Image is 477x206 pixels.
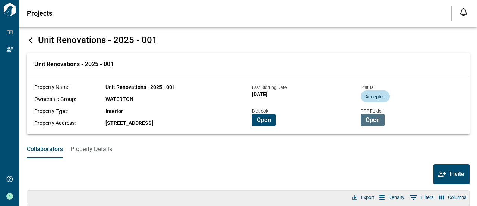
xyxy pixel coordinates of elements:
[34,84,70,90] span: Property Name:
[257,116,271,124] span: Open
[34,61,114,68] span: Unit Renovations - 2025 - 001
[408,191,436,203] button: Show filters
[361,114,385,126] button: Open
[27,10,52,17] span: Projects
[252,116,276,123] a: Open
[105,120,153,126] span: [STREET_ADDRESS]
[366,116,380,124] span: Open
[70,145,112,153] span: Property Details
[361,85,373,90] span: Status
[458,6,470,18] button: Open notification feed
[105,84,175,90] span: Unit Renovations - 2025 - 001
[252,114,276,126] button: Open
[19,140,477,158] div: base tabs
[105,96,133,102] span: WATERTON
[437,193,468,202] button: Select columns
[361,108,383,114] span: RFP Folder
[361,116,385,123] a: Open
[449,170,464,178] span: Invite
[252,108,268,114] span: Bidbook
[34,108,68,114] span: Property Type:
[350,193,376,202] button: Export
[105,108,123,114] span: Interior
[34,96,76,102] span: Ownership Group:
[27,145,63,153] span: Collaborators
[38,35,157,45] span: Unit Renovations - 2025 - 001
[361,94,390,99] span: Accepted
[433,164,470,184] button: Invite
[252,91,268,97] span: [DATE]
[378,193,406,202] button: Density
[34,120,76,126] span: Property Address:
[252,85,287,90] span: Last Bidding Date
